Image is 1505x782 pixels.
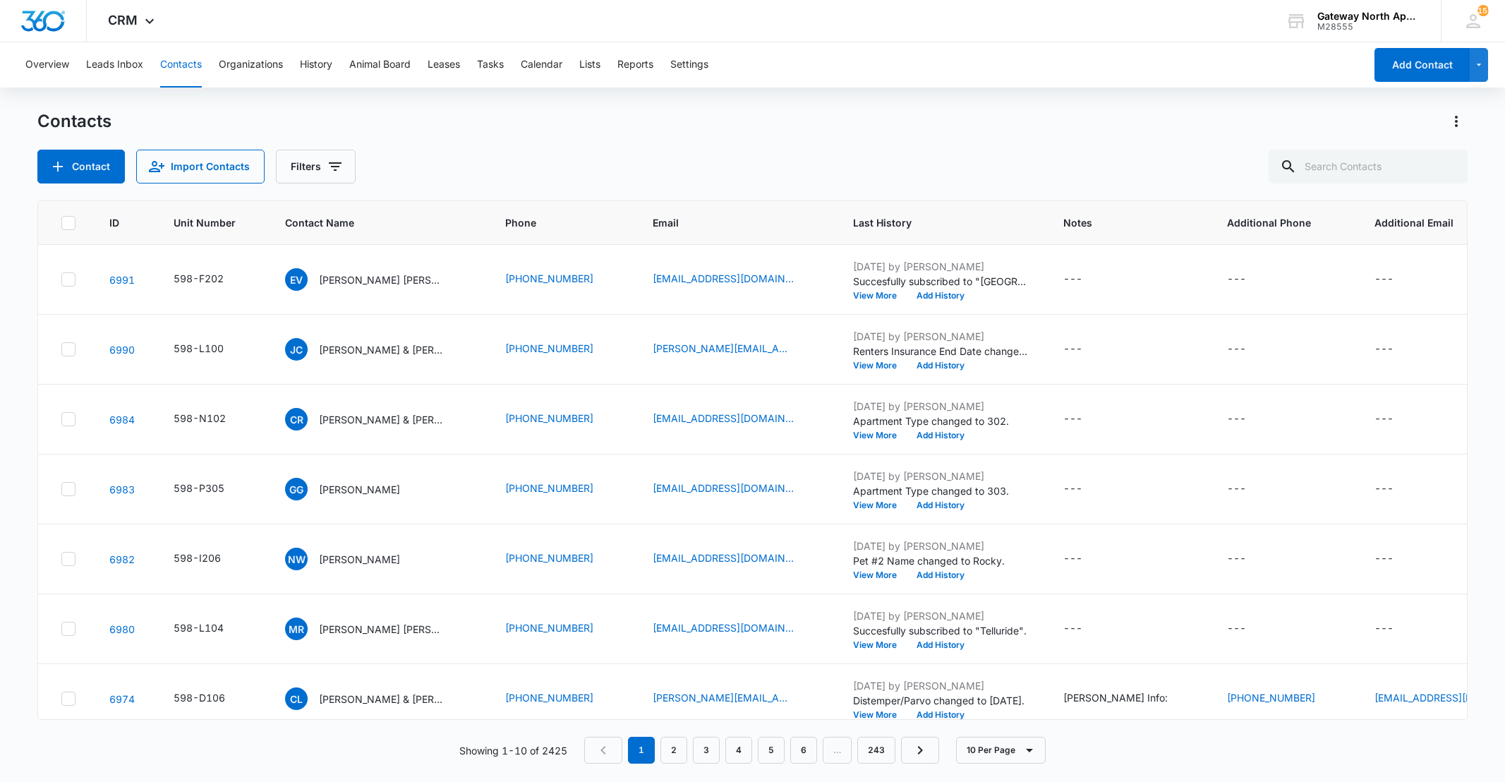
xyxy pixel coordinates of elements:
div: [PERSON_NAME] Info: [1063,690,1168,705]
div: Contact Name - Griselda Galvan - Select to Edit Field [285,478,425,500]
a: Page 2 [660,737,687,764]
button: View More [853,431,907,440]
a: [PHONE_NUMBER] [505,341,593,356]
span: CRM [108,13,138,28]
span: EV [285,268,308,291]
p: Showing 1-10 of 2425 [459,743,567,758]
a: Navigate to contact details page for Jerron Cox & Daniela Carolina Sanchez Salinas [109,344,135,356]
button: View More [853,641,907,649]
div: Unit Number - 598-L100 - Select to Edit Field [174,341,249,358]
button: View More [853,291,907,300]
p: [PERSON_NAME] & [PERSON_NAME] [PERSON_NAME] [PERSON_NAME] [319,342,446,357]
p: Succesfully subscribed to "Telluride". [853,623,1029,638]
p: [DATE] by [PERSON_NAME] [853,399,1029,414]
p: [DATE] by [PERSON_NAME] [853,539,1029,553]
a: [EMAIL_ADDRESS][DOMAIN_NAME] [653,271,794,286]
a: [PHONE_NUMBER] [505,481,593,495]
div: --- [1374,411,1394,428]
div: --- [1374,271,1394,288]
div: Additional Email - - Select to Edit Field [1374,341,1419,358]
span: Additional Phone [1227,215,1341,230]
a: [PERSON_NAME][EMAIL_ADDRESS][DOMAIN_NAME] [653,690,794,705]
div: --- [1227,620,1246,637]
button: Overview [25,42,69,88]
span: CR [285,408,308,431]
a: [PHONE_NUMBER] [505,690,593,705]
nav: Pagination [584,737,939,764]
span: JC [285,338,308,361]
div: 598-F202 [174,271,224,286]
button: Add History [907,361,974,370]
div: --- [1374,620,1394,637]
p: Renters Insurance End Date changed to [DATE]. [853,344,1029,359]
div: Phone - (319) 936-3493 - Select to Edit Field [505,341,619,358]
div: Notes - - Select to Edit Field [1063,551,1108,567]
a: [EMAIL_ADDRESS][DOMAIN_NAME] [653,411,794,426]
div: Notes - William C. Little Info: - Select to Edit Field [1063,690,1193,707]
span: Notes [1063,215,1193,230]
div: 598-P305 [174,481,224,495]
div: Email - vibiana04@icloud.com - Select to Edit Field [653,271,819,288]
div: Contact Name - Michael Ryan Gilley - Select to Edit Field [285,618,471,640]
div: Additional Email - - Select to Edit Field [1374,551,1419,567]
div: Unit Number - 598-F202 - Select to Edit Field [174,271,249,288]
div: Unit Number - 598-L104 - Select to Edit Field [174,620,249,637]
div: Phone - (423) 310-4385 - Select to Edit Field [505,620,619,637]
div: account id [1317,22,1420,32]
p: [PERSON_NAME] [319,482,400,497]
a: Navigate to contact details page for Erika Vibiana Garcia [109,274,135,286]
div: Additional Email - - Select to Edit Field [1374,411,1419,428]
div: Email - corey.little210@yahoo.com - Select to Edit Field [653,690,819,707]
input: Search Contacts [1269,150,1468,184]
p: [DATE] by [PERSON_NAME] [853,678,1029,693]
p: [PERSON_NAME] & [PERSON_NAME] [319,412,446,427]
a: [PHONE_NUMBER] [505,271,593,286]
button: Calendar [521,42,562,88]
div: Phone - (772) 559-4135 - Select to Edit Field [505,551,619,567]
button: 10 Per Page [956,737,1046,764]
button: Add History [907,501,974,510]
div: Email - jerron.cox@gmail.com - Select to Edit Field [653,341,819,358]
div: Contact Name - Corey Little & William C. Little - Select to Edit Field [285,687,471,710]
div: Unit Number - 598-D106 - Select to Edit Field [174,690,250,707]
div: Additional Email - - Select to Edit Field [1374,620,1419,637]
div: Notes - - Select to Edit Field [1063,481,1108,498]
div: --- [1374,481,1394,498]
p: [DATE] by [PERSON_NAME] [853,259,1029,274]
div: --- [1227,481,1246,498]
button: Import Contacts [136,150,265,184]
a: [PERSON_NAME][EMAIL_ADDRESS][PERSON_NAME][DOMAIN_NAME] [653,341,794,356]
span: Contact Name [285,215,451,230]
div: --- [1374,341,1394,358]
span: ID [109,215,119,230]
div: Contact Name - Nadia Watson - Select to Edit Field [285,548,425,570]
button: Actions [1445,110,1468,133]
a: Navigate to contact details page for Corey Little & William C. Little [109,693,135,705]
a: Page 243 [857,737,895,764]
a: Navigate to contact details page for Cameron Ryan & Kimberly Dale [109,414,135,426]
button: Add Contact [1374,48,1470,82]
div: account name [1317,11,1420,22]
a: [PHONE_NUMBER] [505,620,593,635]
button: Add History [907,641,974,649]
div: 598-D106 [174,690,225,705]
div: Additional Phone - (303) 652-7603 - Select to Edit Field [1227,690,1341,707]
span: GG [285,478,308,500]
div: Unit Number - 598-N102 - Select to Edit Field [174,411,251,428]
a: [EMAIL_ADDRESS][DOMAIN_NAME] [653,551,794,565]
div: --- [1227,271,1246,288]
div: --- [1227,411,1246,428]
p: Pet #2 Name changed to Rocky. [853,553,1029,568]
div: notifications count [1477,5,1489,16]
a: [EMAIL_ADDRESS][DOMAIN_NAME] [653,481,794,495]
a: Next Page [901,737,939,764]
div: --- [1063,551,1082,567]
em: 1 [628,737,655,764]
div: 598-L100 [174,341,224,356]
a: Page 4 [725,737,752,764]
button: View More [853,571,907,579]
button: Contacts [160,42,202,88]
p: [PERSON_NAME] [319,552,400,567]
button: Animal Board [349,42,411,88]
div: Additional Email - - Select to Edit Field [1374,271,1419,288]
